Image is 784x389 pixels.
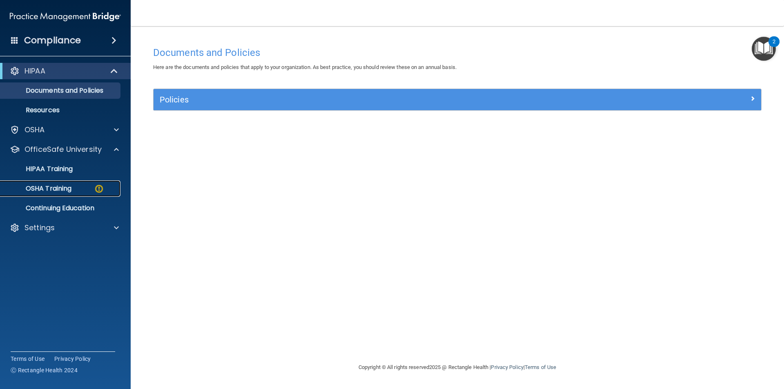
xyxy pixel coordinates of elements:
[160,93,755,106] a: Policies
[11,366,78,374] span: Ⓒ Rectangle Health 2024
[10,223,119,233] a: Settings
[10,144,119,154] a: OfficeSafe University
[24,35,81,46] h4: Compliance
[525,364,556,370] a: Terms of Use
[5,184,71,193] p: OSHA Training
[54,355,91,363] a: Privacy Policy
[24,144,102,154] p: OfficeSafe University
[24,125,45,135] p: OSHA
[153,64,457,70] span: Here are the documents and policies that apply to your organization. As best practice, you should...
[752,37,776,61] button: Open Resource Center, 2 new notifications
[491,364,523,370] a: Privacy Policy
[308,354,606,380] div: Copyright © All rights reserved 2025 @ Rectangle Health | |
[10,125,119,135] a: OSHA
[10,9,121,25] img: PMB logo
[153,47,762,58] h4: Documents and Policies
[5,106,117,114] p: Resources
[24,66,45,76] p: HIPAA
[5,87,117,95] p: Documents and Policies
[773,42,775,52] div: 2
[5,204,117,212] p: Continuing Education
[160,95,603,104] h5: Policies
[10,66,118,76] a: HIPAA
[94,184,104,194] img: warning-circle.0cc9ac19.png
[5,165,73,173] p: HIPAA Training
[24,223,55,233] p: Settings
[11,355,45,363] a: Terms of Use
